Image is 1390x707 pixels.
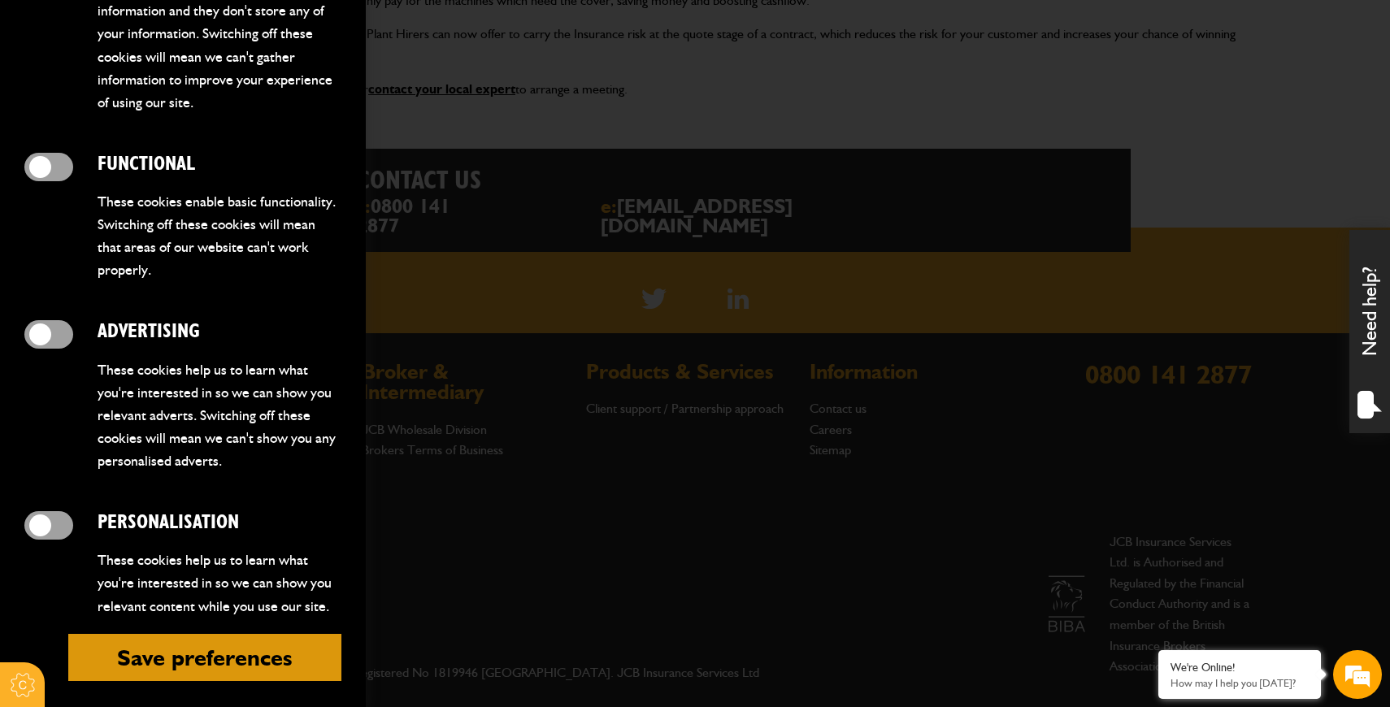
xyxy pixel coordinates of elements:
input: Enter your email address [21,198,297,234]
h2: Advertising [98,320,341,344]
p: These cookies help us to learn what you're interested in so we can show you relevant content whil... [98,549,341,617]
p: These cookies help us to learn what you're interested in so we can show you relevant adverts. Swi... [98,358,341,473]
input: Enter your last name [21,150,297,186]
div: Chat with us now [85,91,273,112]
p: These cookies enable basic functionality. Switching off these cookies will mean that areas of our... [98,190,341,282]
h2: Personalisation [98,511,341,535]
input: Enter your phone number [21,246,297,282]
div: Minimize live chat window [267,8,306,47]
textarea: Type your message and hit 'Enter' [21,294,297,487]
em: Start Chat [221,501,295,523]
button: Save preferences [68,634,341,681]
h2: Functional [98,153,341,176]
p: How may I help you today? [1171,677,1309,689]
div: Need help? [1349,230,1390,433]
img: d_20077148190_company_1631870298795_20077148190 [28,90,68,113]
div: We're Online! [1171,661,1309,674]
